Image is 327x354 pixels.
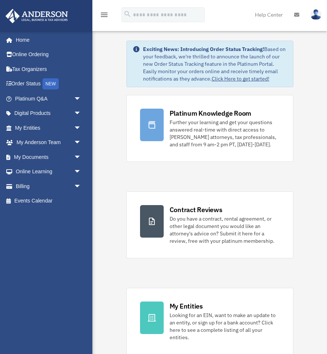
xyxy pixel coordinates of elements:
[74,91,89,106] span: arrow_drop_down
[126,191,293,258] a: Contract Reviews Do you have a contract, rental agreement, or other legal document you would like...
[170,109,252,118] div: Platinum Knowledge Room
[5,194,92,208] a: Events Calendar
[126,95,293,162] a: Platinum Knowledge Room Further your learning and get your questions answered real-time with dire...
[100,10,109,19] i: menu
[5,33,89,47] a: Home
[5,76,92,92] a: Order StatusNEW
[5,47,92,62] a: Online Ordering
[74,179,89,194] span: arrow_drop_down
[143,46,264,52] strong: Exciting News: Introducing Order Status Tracking!
[5,106,92,121] a: Digital Productsarrow_drop_down
[100,13,109,19] a: menu
[42,78,59,89] div: NEW
[5,62,92,76] a: Tax Organizers
[212,75,269,82] a: Click Here to get started!
[74,164,89,180] span: arrow_drop_down
[74,135,89,150] span: arrow_drop_down
[170,215,280,245] div: Do you have a contract, rental agreement, or other legal document you would like an attorney's ad...
[5,164,92,179] a: Online Learningarrow_drop_down
[5,91,92,106] a: Platinum Q&Aarrow_drop_down
[5,150,92,164] a: My Documentsarrow_drop_down
[5,135,92,150] a: My Anderson Teamarrow_drop_down
[170,312,280,341] div: Looking for an EIN, want to make an update to an entity, or sign up for a bank account? Click her...
[170,119,280,148] div: Further your learning and get your questions answered real-time with direct access to [PERSON_NAM...
[170,302,203,311] div: My Entities
[74,106,89,121] span: arrow_drop_down
[5,120,92,135] a: My Entitiesarrow_drop_down
[310,9,321,20] img: User Pic
[143,45,287,82] div: Based on your feedback, we're thrilled to announce the launch of our new Order Status Tracking fe...
[170,205,222,214] div: Contract Reviews
[74,150,89,165] span: arrow_drop_down
[123,10,132,18] i: search
[5,179,92,194] a: Billingarrow_drop_down
[3,9,70,23] img: Anderson Advisors Platinum Portal
[74,120,89,136] span: arrow_drop_down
